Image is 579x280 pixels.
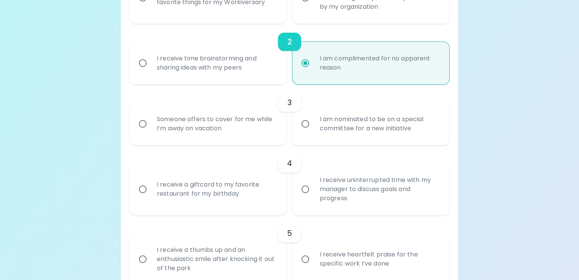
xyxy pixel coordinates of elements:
h6: 2 [287,36,292,48]
div: I receive uninterrupted time with my manager to discuss goals and progress [313,166,445,212]
div: I receive time brainstorming and sharing ideas with my peers [151,45,282,81]
div: choice-group-check [130,24,449,84]
div: choice-group-check [130,145,449,215]
div: I am nominated to be on a special committee for a new initiative [313,106,445,142]
div: choice-group-check [130,84,449,145]
h6: 4 [287,157,292,169]
div: Someone offers to cover for me while I’m away on vacation [151,106,282,142]
h6: 5 [287,227,292,239]
div: I receive heartfelt praise for the specific work I’ve done [313,241,445,277]
div: I receive a giftcard to my favorite restaurant for my birthday [151,171,282,207]
div: I am complimented for no apparent reason [313,45,445,81]
h6: 3 [287,96,292,109]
